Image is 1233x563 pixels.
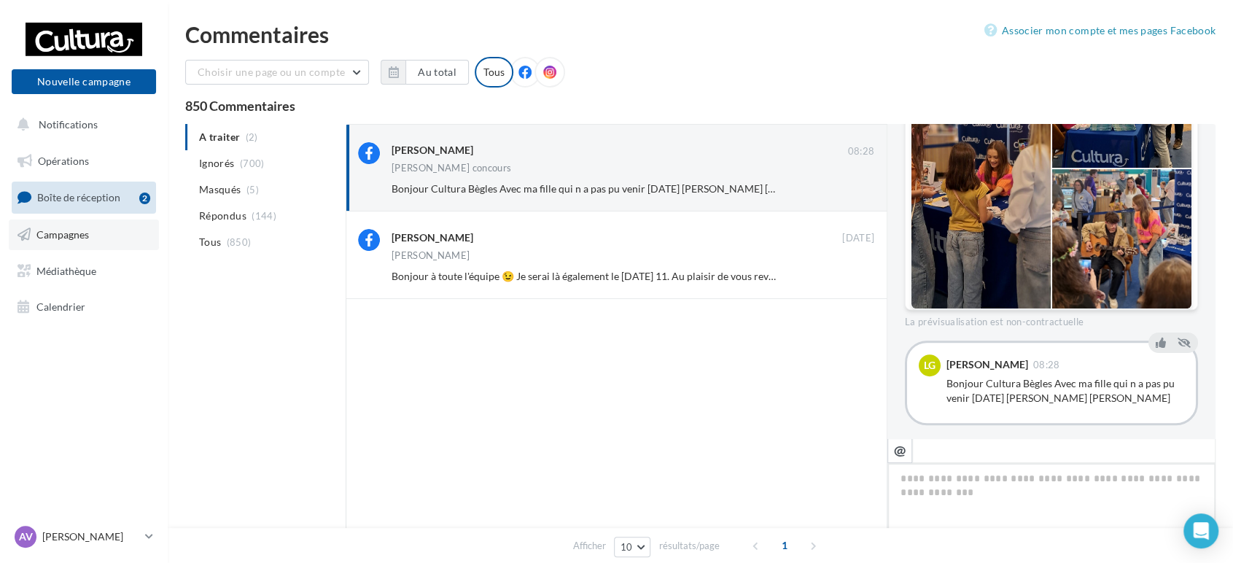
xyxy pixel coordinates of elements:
[381,60,469,85] button: Au total
[185,99,1216,112] div: 850 Commentaires
[614,537,651,557] button: 10
[185,23,1216,45] div: Commentaires
[984,22,1216,39] a: Associer mon compte et mes pages Facebook
[9,292,159,322] a: Calendrier
[19,529,33,544] span: AV
[392,182,846,195] span: Bonjour Cultura Bègles Avec ma fille qui n a pas pu venir [DATE] [PERSON_NAME] [PERSON_NAME]
[39,118,98,131] span: Notifications
[36,264,96,276] span: Médiathèque
[658,539,719,553] span: résultats/page
[240,158,265,169] span: (700)
[198,66,345,78] span: Choisir une page ou un compte
[185,60,369,85] button: Choisir une page ou un compte
[199,209,246,223] span: Répondus
[773,534,796,557] span: 1
[37,191,120,203] span: Boîte de réception
[887,438,912,463] button: @
[946,360,1028,370] div: [PERSON_NAME]
[392,143,473,158] div: [PERSON_NAME]
[227,236,252,248] span: (850)
[621,541,633,553] span: 10
[573,539,606,553] span: Afficher
[392,163,511,173] div: [PERSON_NAME] concours
[1183,513,1218,548] div: Open Intercom Messenger
[9,220,159,250] a: Campagnes
[199,235,221,249] span: Tous
[9,256,159,287] a: Médiathèque
[36,228,89,241] span: Campagnes
[1033,360,1060,370] span: 08:28
[392,251,470,260] div: [PERSON_NAME]
[12,523,156,551] a: AV [PERSON_NAME]
[9,146,159,176] a: Opérations
[252,210,276,222] span: (144)
[905,310,1198,329] div: La prévisualisation est non-contractuelle
[139,193,150,204] div: 2
[392,270,783,282] span: Bonjour à toute l'équipe 😉 Je serai là également le [DATE] 11. Au plaisir de vous revoir.
[847,145,874,158] span: 08:28
[12,69,156,94] button: Nouvelle campagne
[199,156,234,171] span: Ignorés
[246,184,259,195] span: (5)
[199,182,241,197] span: Masqués
[842,232,874,245] span: [DATE]
[36,300,85,313] span: Calendrier
[475,57,513,88] div: Tous
[405,60,469,85] button: Au total
[392,230,473,245] div: [PERSON_NAME]
[9,109,153,140] button: Notifications
[9,182,159,213] a: Boîte de réception2
[946,376,1184,405] div: Bonjour Cultura Bègles Avec ma fille qui n a pas pu venir [DATE] [PERSON_NAME] [PERSON_NAME]
[42,529,139,544] p: [PERSON_NAME]
[38,155,89,167] span: Opérations
[894,443,906,457] i: @
[924,358,936,373] span: LG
